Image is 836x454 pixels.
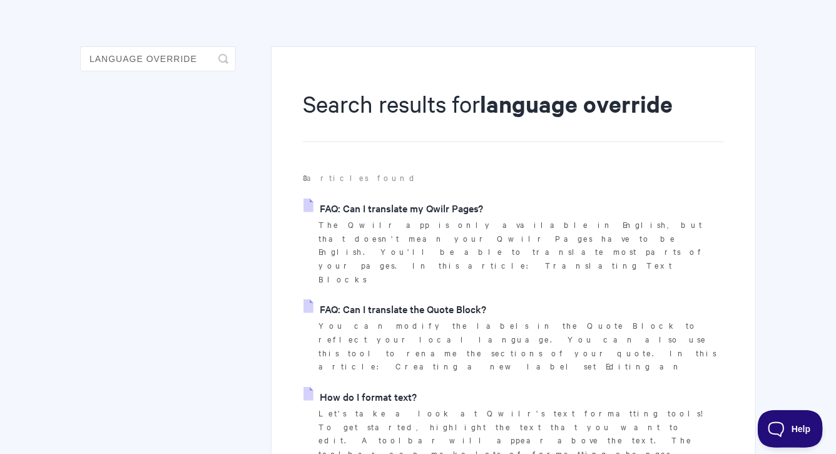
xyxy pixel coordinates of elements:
p: The Qwilr app is only available in English, but that doesn't mean your Qwilr Pages have to be Eng... [319,218,724,286]
strong: language override [480,88,673,119]
p: articles found [303,171,724,185]
p: You can modify the labels in the Quote Block to reflect your local language. You can also use thi... [319,319,724,373]
strong: 8 [303,172,307,183]
input: Search [80,46,236,71]
a: FAQ: Can I translate my Qwilr Pages? [303,199,483,217]
h1: Search results for [303,88,724,142]
iframe: Toggle Customer Support [758,410,823,448]
a: How do I format text? [303,387,417,406]
a: FAQ: Can I translate the Quote Block? [303,299,486,318]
